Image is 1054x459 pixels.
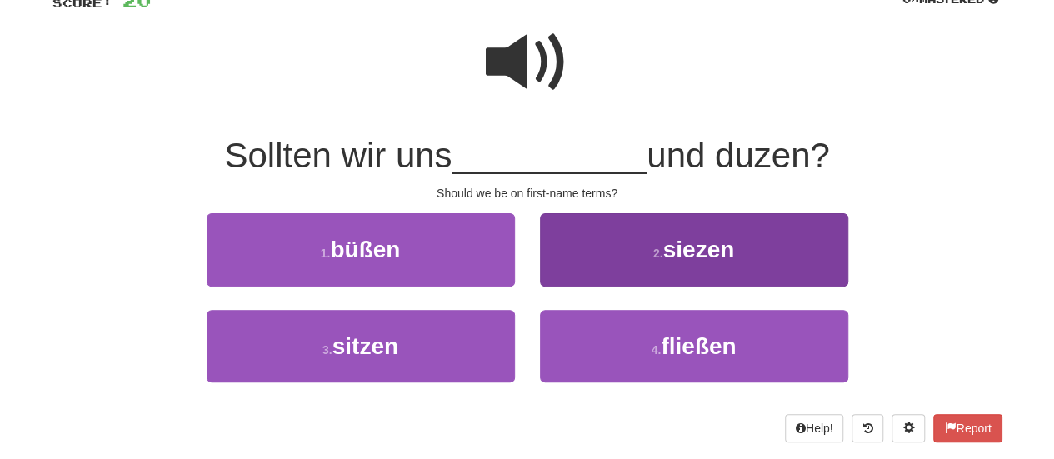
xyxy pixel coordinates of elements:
button: 1.büßen [207,213,515,286]
button: 3.sitzen [207,310,515,382]
button: Report [933,414,1002,442]
button: 4.fließen [540,310,848,382]
span: sitzen [332,333,398,359]
small: 1 . [321,247,331,260]
span: fließen [661,333,736,359]
small: 4 . [652,343,662,357]
span: __________ [452,136,647,175]
span: und duzen? [647,136,830,175]
small: 3 . [322,343,332,357]
span: büßen [330,237,400,262]
button: Round history (alt+y) [852,414,883,442]
button: 2.siezen [540,213,848,286]
span: siezen [663,237,735,262]
button: Help! [785,414,844,442]
span: Sollten wir uns [224,136,452,175]
small: 2 . [653,247,663,260]
div: Should we be on first-name terms? [52,185,1002,202]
